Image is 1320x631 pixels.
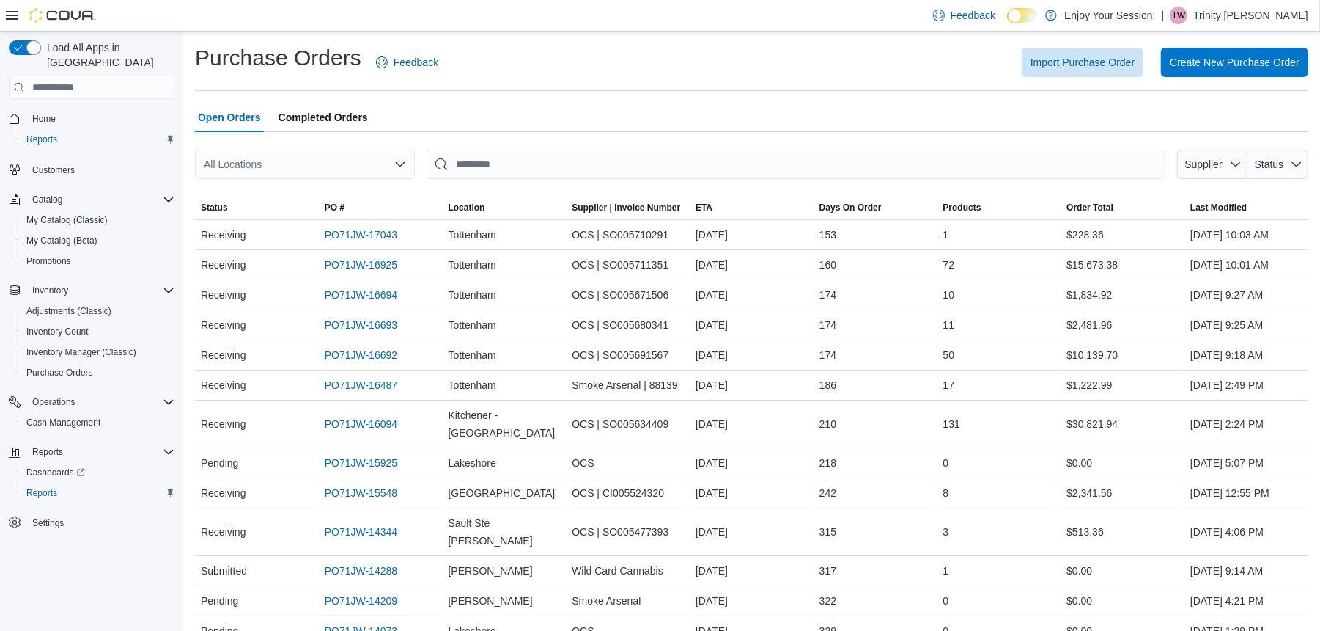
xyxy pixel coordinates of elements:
[201,316,246,334] span: Receiving
[15,412,180,433] button: Cash Management
[279,103,368,132] span: Completed Orders
[1061,371,1184,400] div: $1,222.99
[3,189,180,210] button: Catalog
[819,562,836,580] span: 317
[201,454,238,472] span: Pending
[195,43,361,73] h1: Purchase Orders
[15,210,180,230] button: My Catalog (Classic)
[26,160,174,178] span: Customers
[325,376,397,394] a: PO71JW-16487
[1184,196,1308,219] button: Last Modified
[21,232,103,249] a: My Catalog (Beta)
[21,131,63,148] a: Reports
[819,592,836,610] span: 322
[21,131,174,148] span: Reports
[1185,158,1223,170] span: Supplier
[26,191,174,208] span: Catalog
[1061,340,1184,370] div: $10,139.70
[15,230,180,251] button: My Catalog (Beta)
[26,134,57,145] span: Reports
[449,316,496,334] span: Tottenham
[819,226,836,244] span: 153
[566,517,690,547] div: OCS | SO005477393
[566,478,690,508] div: OCS | CI005524320
[26,346,136,358] span: Inventory Manager (Classic)
[26,467,85,478] span: Dashboards
[26,443,174,461] span: Reports
[943,256,955,274] span: 72
[3,512,180,533] button: Settings
[21,414,174,431] span: Cash Management
[15,129,180,150] button: Reports
[690,250,814,280] div: [DATE]
[21,414,106,431] a: Cash Management
[819,523,836,541] span: 315
[566,409,690,439] div: OCS | SO005634409
[566,371,690,400] div: Smoke Arsenal | 88139
[566,250,690,280] div: OCS | SO005711351
[1170,55,1299,70] span: Create New Purchase Order
[201,562,247,580] span: Submitted
[449,514,561,550] span: Sault Ste [PERSON_NAME]
[325,256,397,274] a: PO71JW-16925
[394,158,406,170] button: Open list of options
[696,202,712,214] span: ETA
[201,226,246,244] span: Receiving
[394,55,438,70] span: Feedback
[943,592,949,610] span: 0
[1030,55,1135,70] span: Import Purchase Order
[3,392,180,412] button: Operations
[814,196,937,219] button: Days On Order
[566,556,690,586] div: Wild Card Cannabis
[32,396,75,408] span: Operations
[690,556,814,586] div: [DATE]
[449,202,485,214] span: Location
[449,226,496,244] span: Tottenham
[1184,448,1308,478] div: [DATE] 5:07 PM
[325,562,397,580] a: PO71JW-14288
[15,251,180,271] button: Promotions
[325,202,344,214] span: PO #
[1061,250,1184,280] div: $15,673.38
[15,462,180,483] a: Dashboards
[1172,7,1186,24] span: TW
[449,346,496,364] span: Tottenham
[21,364,174,382] span: Purchase Orders
[198,103,261,132] span: Open Orders
[566,586,690,616] div: Smoke Arsenal
[1007,8,1038,23] input: Dark Mode
[449,484,556,502] span: [GEOGRAPHIC_DATA]
[566,448,690,478] div: OCS
[26,161,81,179] a: Customers
[201,286,246,304] span: Receiving
[427,150,1165,179] input: This is a search bar. After typing your query, hit enter to filter the results lower in the page.
[819,484,836,502] span: 242
[21,323,174,340] span: Inventory Count
[690,220,814,249] div: [DATE]
[690,196,814,219] button: ETA
[29,8,95,23] img: Cova
[943,226,949,244] span: 1
[566,220,690,249] div: OCS | SO005710291
[3,158,180,180] button: Customers
[1061,196,1184,219] button: Order Total
[566,340,690,370] div: OCS | SO005691567
[195,196,319,219] button: Status
[1061,280,1184,310] div: $1,834.92
[943,376,955,394] span: 17
[819,346,836,364] span: 174
[937,196,1061,219] button: Products
[819,454,836,472] span: 218
[1184,371,1308,400] div: [DATE] 2:49 PM
[1184,310,1308,340] div: [DATE] 9:25 AM
[1061,478,1184,508] div: $2,341.56
[1064,7,1156,24] p: Enjoy Your Session!
[32,194,62,205] span: Catalog
[1177,150,1247,179] button: Supplier
[26,487,57,499] span: Reports
[21,211,114,229] a: My Catalog (Classic)
[1061,409,1184,439] div: $30,821.94
[943,346,955,364] span: 50
[943,415,960,433] span: 131
[1184,556,1308,586] div: [DATE] 9:14 AM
